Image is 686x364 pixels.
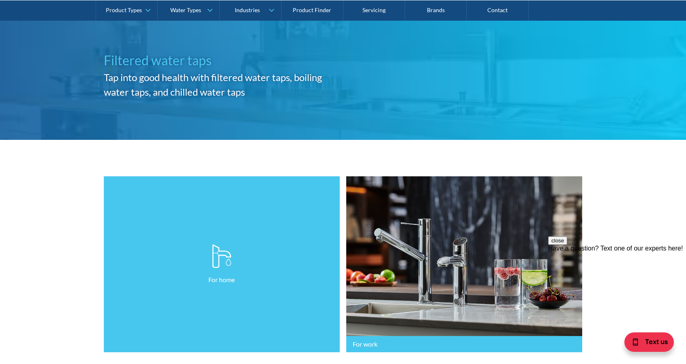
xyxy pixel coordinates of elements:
div: Product Types [106,6,142,13]
a: For home [104,176,340,353]
h1: Filtered water taps [104,51,343,70]
iframe: podium webchat widget bubble [605,323,686,364]
h2: Tap into good health with filtered water taps, boiling water taps, and chilled water taps [104,70,343,99]
div: Water Types [170,6,201,13]
div: Industries [235,6,260,13]
p: For home [208,275,235,285]
iframe: podium webchat widget prompt [548,236,686,334]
